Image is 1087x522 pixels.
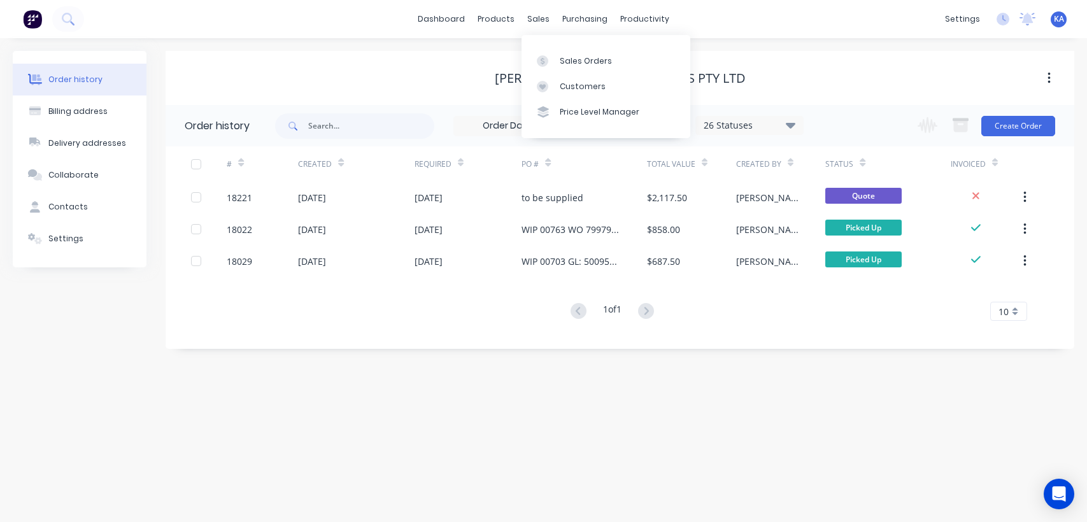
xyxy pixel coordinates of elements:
div: $858.00 [647,223,680,236]
a: Customers [522,74,690,99]
div: Total Value [647,146,736,181]
a: Price Level Manager [522,99,690,125]
div: $2,117.50 [647,191,687,204]
div: WIP 00703 GL: 5009528 SFT-DRV-B71R [522,255,621,268]
button: Delivery addresses [13,127,146,159]
div: settings [939,10,986,29]
div: Open Intercom Messenger [1044,479,1074,509]
div: $687.50 [647,255,680,268]
div: productivity [614,10,676,29]
div: Status [825,159,853,170]
div: [DATE] [298,223,326,236]
span: Picked Up [825,220,902,236]
span: Picked Up [825,251,902,267]
div: Billing address [48,106,108,117]
div: [PERSON_NAME] Family Brands Pty Ltd [495,71,746,86]
div: 1 of 1 [603,302,622,321]
a: dashboard [411,10,471,29]
div: Sales Orders [560,55,612,67]
div: PO # [522,146,646,181]
input: Search... [308,113,434,139]
div: [PERSON_NAME] [736,223,800,236]
div: [DATE] [415,191,443,204]
div: Created [298,159,332,170]
div: Created By [736,159,781,170]
div: Contacts [48,201,88,213]
div: Collaborate [48,169,99,181]
span: 10 [998,305,1009,318]
div: Invoiced [951,159,986,170]
div: Delivery addresses [48,138,126,149]
div: to be supplied [522,191,583,204]
div: Customers [560,81,606,92]
div: 18221 [227,191,252,204]
div: # [227,146,298,181]
div: [DATE] [298,255,326,268]
div: PO # [522,159,539,170]
button: Contacts [13,191,146,223]
div: [DATE] [298,191,326,204]
button: Create Order [981,116,1055,136]
div: Status [825,146,950,181]
div: Invoiced [951,146,1022,181]
div: Settings [48,233,83,244]
span: KA [1054,13,1064,25]
div: 26 Statuses [696,118,803,132]
div: 18022 [227,223,252,236]
div: 18029 [227,255,252,268]
span: Quote [825,188,902,204]
div: [DATE] [415,223,443,236]
button: Settings [13,223,146,255]
div: Required [415,146,522,181]
div: sales [521,10,556,29]
div: Order history [185,118,250,134]
div: products [471,10,521,29]
input: Order Date [454,116,561,136]
a: Sales Orders [522,48,690,73]
div: [PERSON_NAME] [736,255,800,268]
div: purchasing [556,10,614,29]
div: WIP 00763 WO 799790 PLW FMP 01 [522,223,621,236]
button: Billing address [13,95,146,127]
div: Total Value [647,159,695,170]
div: Created [298,146,414,181]
div: Order history [48,74,103,85]
div: Required [415,159,451,170]
button: Order history [13,64,146,95]
button: Collaborate [13,159,146,191]
div: Price Level Manager [560,106,639,118]
div: [DATE] [415,255,443,268]
div: # [227,159,232,170]
div: Created By [736,146,825,181]
img: Factory [23,10,42,29]
div: [PERSON_NAME] [736,191,800,204]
